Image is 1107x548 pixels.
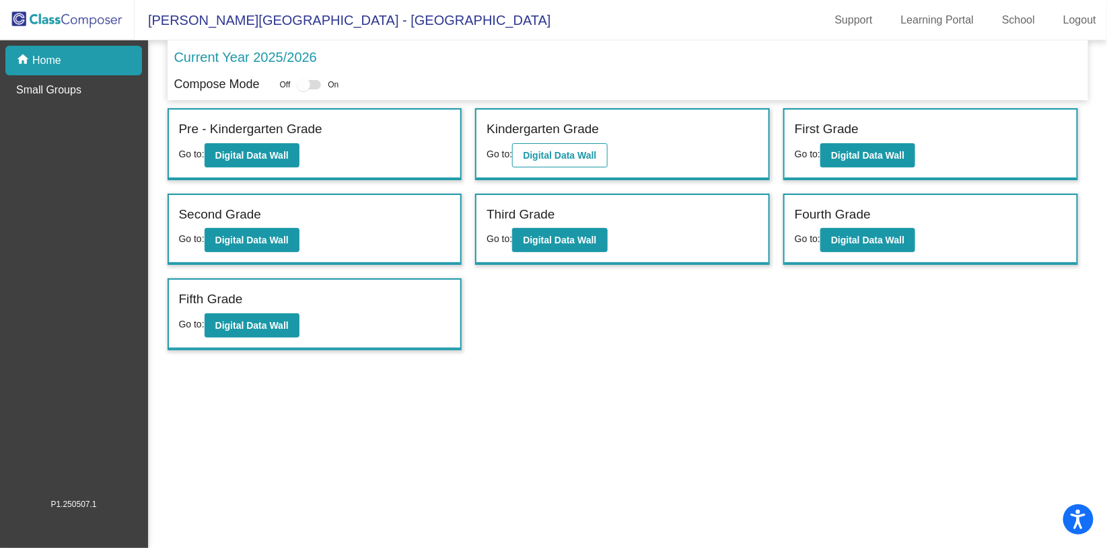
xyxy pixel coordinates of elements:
span: [PERSON_NAME][GEOGRAPHIC_DATA] - [GEOGRAPHIC_DATA] [135,9,551,31]
button: Digital Data Wall [820,228,915,252]
b: Digital Data Wall [831,235,904,245]
label: Fourth Grade [795,205,871,225]
b: Digital Data Wall [215,150,289,161]
p: Current Year 2025/2026 [174,47,317,67]
span: Go to: [795,233,820,244]
button: Digital Data Wall [205,228,299,252]
a: School [991,9,1046,31]
button: Digital Data Wall [820,143,915,167]
p: Compose Mode [174,75,260,93]
span: Go to: [487,233,512,244]
b: Digital Data Wall [831,150,904,161]
label: Kindergarten Grade [487,120,599,139]
button: Digital Data Wall [205,313,299,338]
span: On [328,79,338,91]
span: Go to: [179,233,205,244]
a: Learning Portal [890,9,985,31]
b: Digital Data Wall [215,320,289,331]
p: Home [32,52,61,69]
a: Logout [1052,9,1107,31]
b: Digital Data Wall [215,235,289,245]
span: Go to: [179,319,205,329]
button: Digital Data Wall [512,143,607,167]
button: Digital Data Wall [512,228,607,252]
label: Pre - Kindergarten Grade [179,120,322,139]
span: Off [280,79,291,91]
label: Fifth Grade [179,290,243,309]
b: Digital Data Wall [523,150,596,161]
mat-icon: home [16,52,32,69]
span: Go to: [487,149,512,159]
label: Second Grade [179,205,262,225]
b: Digital Data Wall [523,235,596,245]
button: Digital Data Wall [205,143,299,167]
span: Go to: [795,149,820,159]
a: Support [824,9,884,31]
p: Small Groups [16,82,81,98]
span: Go to: [179,149,205,159]
label: Third Grade [487,205,555,225]
label: First Grade [795,120,859,139]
